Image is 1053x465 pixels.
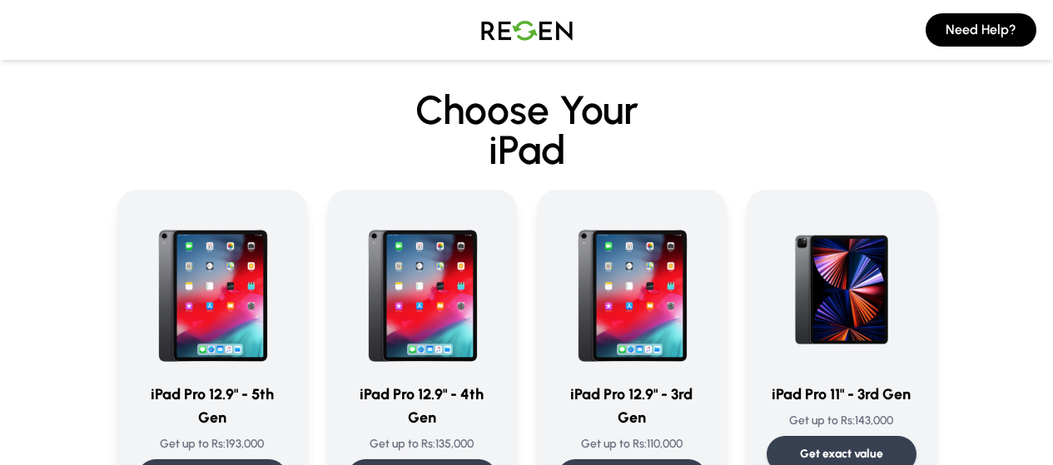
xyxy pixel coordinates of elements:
[557,383,707,429] h3: iPad Pro 12.9" - 3rd Gen
[347,436,497,453] p: Get up to Rs: 135,000
[415,86,638,134] span: Choose Your
[767,210,916,369] img: iPad Pro 11-inch - 3rd Generation (2021)
[469,7,585,53] img: Logo
[347,383,497,429] h3: iPad Pro 12.9" - 4th Gen
[347,210,497,369] img: iPad Pro 12.9-inch - 4th Generation (2020)
[557,436,707,453] p: Get up to Rs: 110,000
[117,130,936,170] span: iPad
[137,210,287,369] img: iPad Pro 12.9-inch - 5th Generation (2021)
[926,13,1036,47] button: Need Help?
[557,210,707,369] img: iPad Pro 12.9-inch - 3rd Generation (2018)
[137,436,287,453] p: Get up to Rs: 193,000
[137,383,287,429] h3: iPad Pro 12.9" - 5th Gen
[767,383,916,406] h3: iPad Pro 11" - 3rd Gen
[800,446,883,463] p: Get exact value
[767,413,916,429] p: Get up to Rs: 143,000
